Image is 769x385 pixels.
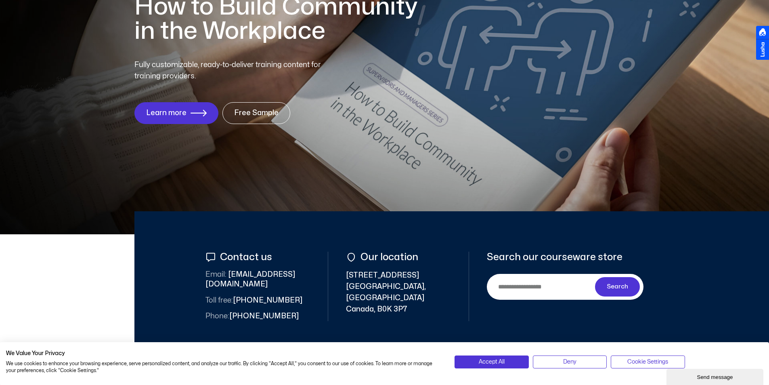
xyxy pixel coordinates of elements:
p: We use cookies to enhance your browsing experience, serve personalized content, and analyze our t... [6,360,442,374]
span: Search [607,282,628,292]
button: Adjust cookie preferences [611,356,685,368]
span: Phone: [205,313,229,320]
span: Accept All [479,358,505,366]
p: Fully customizable, ready-to-deliver training content for training providers. [134,59,335,82]
span: Search our courseware store [487,252,622,263]
span: Free Sample [234,109,279,117]
span: Deny [563,358,576,366]
span: Learn more [146,109,186,117]
button: Accept all cookies [455,356,528,368]
span: [PHONE_NUMBER] [205,311,299,321]
h2: We Value Your Privacy [6,350,442,357]
span: [PHONE_NUMBER] [205,296,302,305]
span: Contact us [218,252,272,263]
span: Toll free: [205,297,233,304]
span: [EMAIL_ADDRESS][DOMAIN_NAME] [205,270,310,289]
button: Deny all cookies [533,356,607,368]
span: Our location [358,252,418,263]
iframe: chat widget [666,367,765,385]
button: Search [595,277,640,297]
a: Free Sample [222,102,290,124]
span: [STREET_ADDRESS] [GEOGRAPHIC_DATA], [GEOGRAPHIC_DATA] Canada, B0K 3P7 [346,270,451,315]
span: Email: [205,271,226,278]
span: Cookie Settings [627,358,668,366]
a: Learn more [134,102,218,124]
